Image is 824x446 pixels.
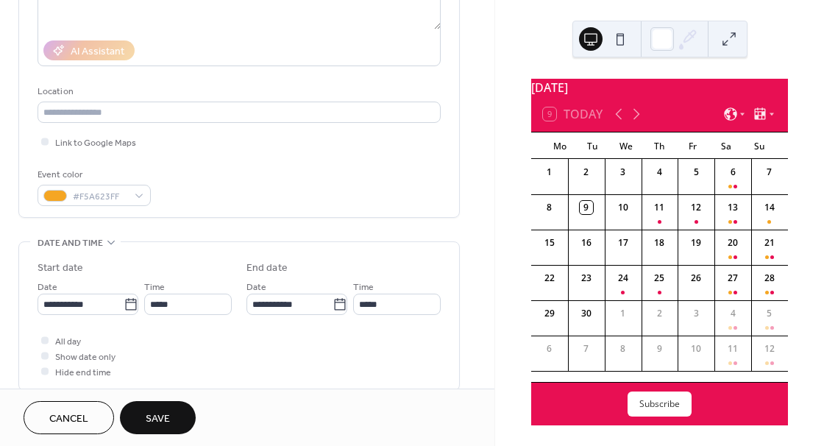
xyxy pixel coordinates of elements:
[763,342,776,355] div: 12
[120,401,196,434] button: Save
[709,132,742,159] div: Sa
[763,166,776,179] div: 7
[543,166,556,179] div: 1
[38,84,438,99] div: Location
[531,79,788,96] div: [DATE]
[543,307,556,320] div: 29
[55,135,136,151] span: Link to Google Maps
[689,342,703,355] div: 10
[246,280,266,295] span: Date
[726,272,739,285] div: 27
[726,201,739,214] div: 13
[763,272,776,285] div: 28
[38,261,83,276] div: Start date
[628,392,692,417] button: Subscribe
[617,166,630,179] div: 3
[543,201,556,214] div: 8
[146,411,170,427] span: Save
[246,261,288,276] div: End date
[726,166,739,179] div: 6
[617,342,630,355] div: 8
[55,365,111,380] span: Hide end time
[543,132,576,159] div: Mo
[73,189,127,205] span: #F5A623FF
[543,342,556,355] div: 6
[580,166,593,179] div: 2
[580,307,593,320] div: 30
[24,401,114,434] button: Cancel
[38,236,103,251] span: Date and time
[580,342,593,355] div: 7
[49,411,88,427] span: Cancel
[689,272,703,285] div: 26
[580,272,593,285] div: 23
[643,132,676,159] div: Th
[726,342,739,355] div: 11
[38,167,148,183] div: Event color
[543,236,556,249] div: 15
[653,236,666,249] div: 18
[543,272,556,285] div: 22
[653,201,666,214] div: 11
[353,280,374,295] span: Time
[726,307,739,320] div: 4
[763,307,776,320] div: 5
[55,334,81,350] span: All day
[743,132,776,159] div: Su
[689,166,703,179] div: 5
[617,272,630,285] div: 24
[580,236,593,249] div: 16
[38,280,57,295] span: Date
[144,280,165,295] span: Time
[576,132,609,159] div: Tu
[55,350,116,365] span: Show date only
[653,307,666,320] div: 2
[653,342,666,355] div: 9
[763,236,776,249] div: 21
[676,132,709,159] div: Fr
[617,307,630,320] div: 1
[763,201,776,214] div: 14
[726,236,739,249] div: 20
[653,166,666,179] div: 4
[617,201,630,214] div: 10
[580,201,593,214] div: 9
[689,201,703,214] div: 12
[653,272,666,285] div: 25
[689,236,703,249] div: 19
[689,307,703,320] div: 3
[617,236,630,249] div: 17
[610,132,643,159] div: We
